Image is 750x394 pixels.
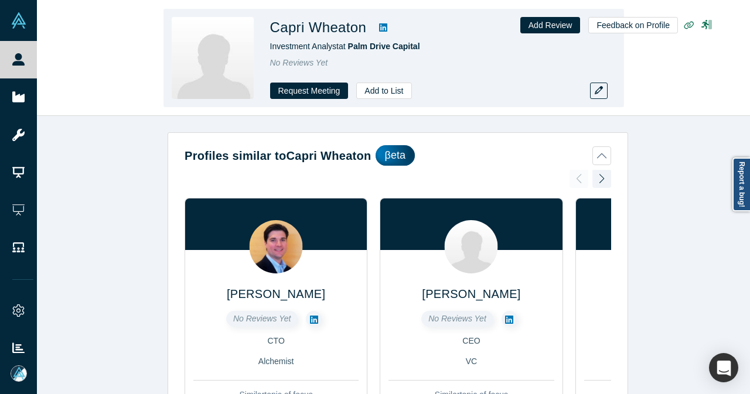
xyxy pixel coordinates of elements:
[270,42,420,51] span: Investment Analyst at
[11,365,27,382] img: Mia Scott's Account
[348,42,420,51] a: Palm Drive Capital
[270,83,349,99] button: Request Meeting
[227,287,325,300] a: [PERSON_NAME]
[185,145,611,166] button: Profiles similar toCapri Wheatonβeta
[268,336,285,345] span: CTO
[193,355,359,368] div: Alchemist
[422,287,520,300] a: [PERSON_NAME]
[11,12,27,29] img: Alchemist Vault Logo
[185,147,371,165] h2: Profiles similar to Capri Wheaton
[233,314,291,323] span: No Reviews Yet
[520,17,581,33] button: Add Review
[270,58,328,67] span: No Reviews Yet
[356,83,411,99] button: Add to List
[732,157,750,211] a: Report a bug!
[270,17,367,38] h1: Capri Wheaton
[250,220,303,273] img: Gabriel Davidov's Profile Image
[445,220,498,273] img: Andreas Nemeth's Profile Image
[588,17,678,33] button: Feedback on Profile
[584,355,749,368] div: VC
[172,17,254,99] img: Capri Wheaton's Profile Image
[388,355,554,368] div: VC
[428,314,486,323] span: No Reviews Yet
[376,145,415,166] div: βeta
[462,336,480,345] span: CEO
